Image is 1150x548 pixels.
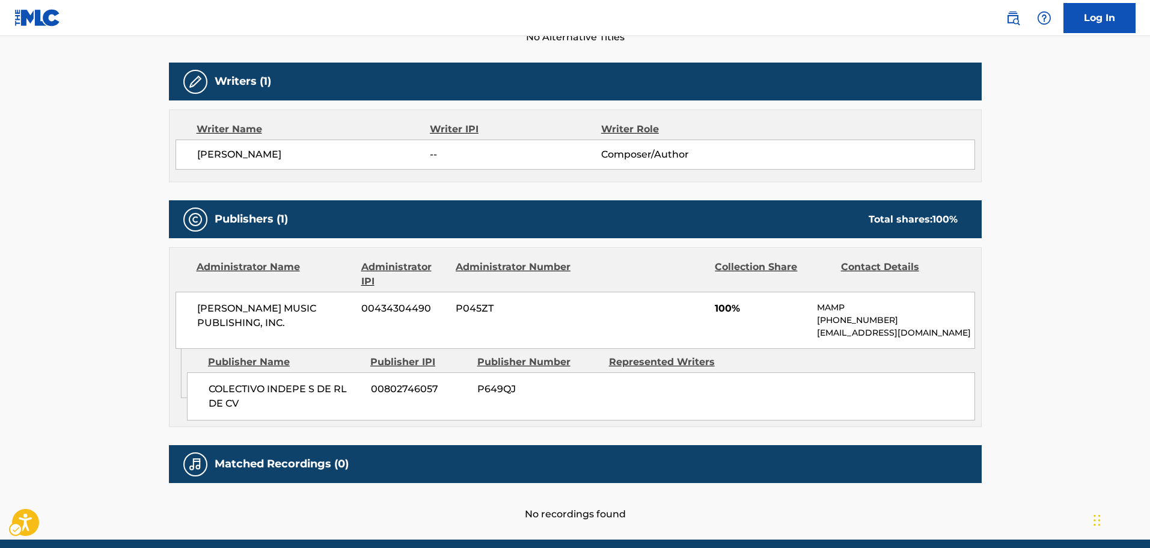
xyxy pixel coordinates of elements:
[188,212,203,227] img: Publishers
[208,355,361,369] div: Publisher Name
[477,382,600,396] span: P649QJ
[197,301,353,330] span: [PERSON_NAME] MUSIC PUBLISHING, INC.
[477,355,600,369] div: Publisher Number
[817,314,974,327] p: [PHONE_NUMBER]
[371,382,468,396] span: 00802746057
[817,327,974,339] p: [EMAIL_ADDRESS][DOMAIN_NAME]
[817,301,974,314] p: MAMP
[197,260,352,289] div: Administrator Name
[215,212,288,226] h5: Publishers (1)
[1063,3,1136,33] a: Log In
[715,260,831,289] div: Collection Share
[169,30,982,45] span: No Alternative Titles
[932,214,958,225] span: 100 %
[1037,11,1051,25] img: help
[197,147,430,162] span: [PERSON_NAME]
[456,301,572,316] span: P045ZT
[601,147,757,162] span: Composer/Author
[215,75,271,88] h5: Writers (1)
[609,355,732,369] div: Represented Writers
[370,355,468,369] div: Publisher IPI
[361,260,447,289] div: Administrator IPI
[456,260,572,289] div: Administrator Number
[169,483,982,522] div: No recordings found
[430,122,601,137] div: Writer IPI
[215,457,349,471] h5: Matched Recordings (0)
[430,147,601,162] span: --
[209,382,362,411] span: COLECTIVO INDEPE S DE RL DE CV
[601,122,757,137] div: Writer Role
[361,301,447,316] span: 00434304490
[188,75,203,89] img: Writers
[869,212,958,227] div: Total shares:
[14,9,61,26] img: MLC Logo
[197,122,430,137] div: Writer Name
[1090,490,1150,548] iframe: Hubspot Iframe
[1090,490,1150,548] div: Widget de chat
[188,457,203,472] img: Matched Recordings
[1006,11,1020,25] img: search
[1093,502,1101,538] div: Arrastrar
[715,301,808,316] span: 100%
[841,260,958,289] div: Contact Details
